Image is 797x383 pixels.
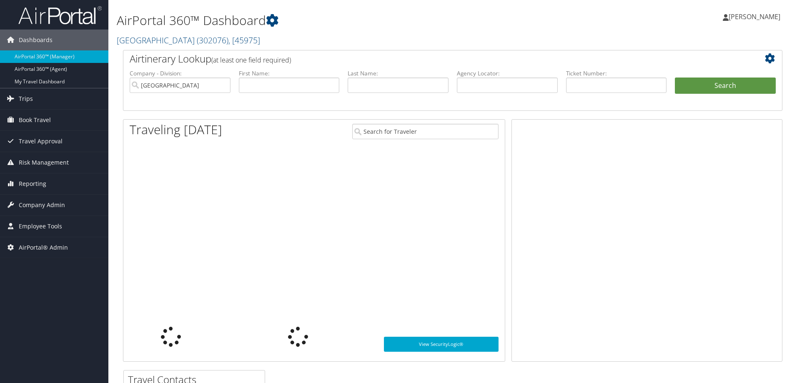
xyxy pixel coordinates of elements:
[384,337,499,352] a: View SecurityLogic®
[566,69,667,78] label: Ticket Number:
[19,237,68,258] span: AirPortal® Admin
[211,55,291,65] span: (at least one field required)
[130,52,721,66] h2: Airtinerary Lookup
[19,88,33,109] span: Trips
[228,35,260,46] span: , [ 45975 ]
[19,216,62,237] span: Employee Tools
[197,35,228,46] span: ( 302076 )
[19,152,69,173] span: Risk Management
[130,121,222,138] h1: Traveling [DATE]
[18,5,102,25] img: airportal-logo.png
[723,4,789,29] a: [PERSON_NAME]
[352,124,499,139] input: Search for Traveler
[239,69,340,78] label: First Name:
[457,69,558,78] label: Agency Locator:
[19,131,63,152] span: Travel Approval
[117,35,260,46] a: [GEOGRAPHIC_DATA]
[19,173,46,194] span: Reporting
[130,69,231,78] label: Company - Division:
[19,30,53,50] span: Dashboards
[117,12,565,29] h1: AirPortal 360™ Dashboard
[675,78,776,94] button: Search
[348,69,449,78] label: Last Name:
[19,195,65,215] span: Company Admin
[729,12,780,21] span: [PERSON_NAME]
[19,110,51,130] span: Book Travel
